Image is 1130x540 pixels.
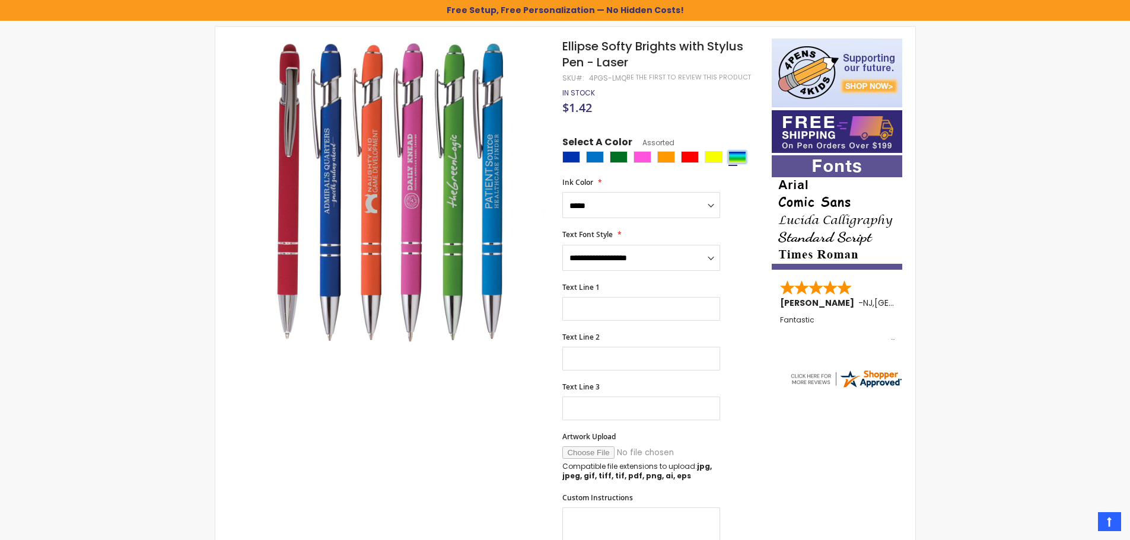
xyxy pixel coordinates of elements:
img: Free shipping on orders over $199 [772,110,902,153]
a: Be the first to review this product [626,73,751,82]
div: Assorted [728,151,746,163]
span: $1.42 [562,100,592,116]
span: Text Font Style [562,229,613,239]
span: NJ [863,297,873,309]
span: Text Line 1 [562,282,600,292]
span: Select A Color [562,136,632,152]
img: assorted-ellipse-softy-brights-with-stylus-pen-laser-lmq.jpg [239,37,547,345]
div: Blue Light [586,151,604,163]
div: Fantastic [780,316,895,341]
span: - , [858,297,962,309]
strong: SKU [562,73,584,83]
img: 4pens.com widget logo [789,368,903,389]
img: font-personalization-examples [772,155,902,270]
div: Availability [562,88,595,98]
div: Pink [634,151,651,163]
div: Yellow [705,151,722,163]
span: Ink Color [562,177,593,187]
span: [PERSON_NAME] [780,297,858,309]
span: Assorted [632,138,674,148]
div: Red [681,151,699,163]
p: Compatible file extensions to upload: [562,462,720,481]
a: 4pens.com certificate URL [789,382,903,392]
span: Ellipse Softy Brights with Stylus Pen - Laser [562,38,743,71]
span: Custom Instructions [562,493,633,503]
img: 4pens 4 kids [772,39,902,107]
span: [GEOGRAPHIC_DATA] [874,297,962,309]
div: 4PGS-LMQ [589,74,626,83]
span: Text Line 2 [562,332,600,342]
div: Green [610,151,628,163]
span: In stock [562,88,595,98]
div: Blue [562,151,580,163]
span: Text Line 3 [562,382,600,392]
span: Artwork Upload [562,432,616,442]
a: Top [1098,512,1121,531]
div: Orange [657,151,675,163]
strong: jpg, jpeg, gif, tiff, tif, pdf, png, ai, eps [562,461,712,481]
